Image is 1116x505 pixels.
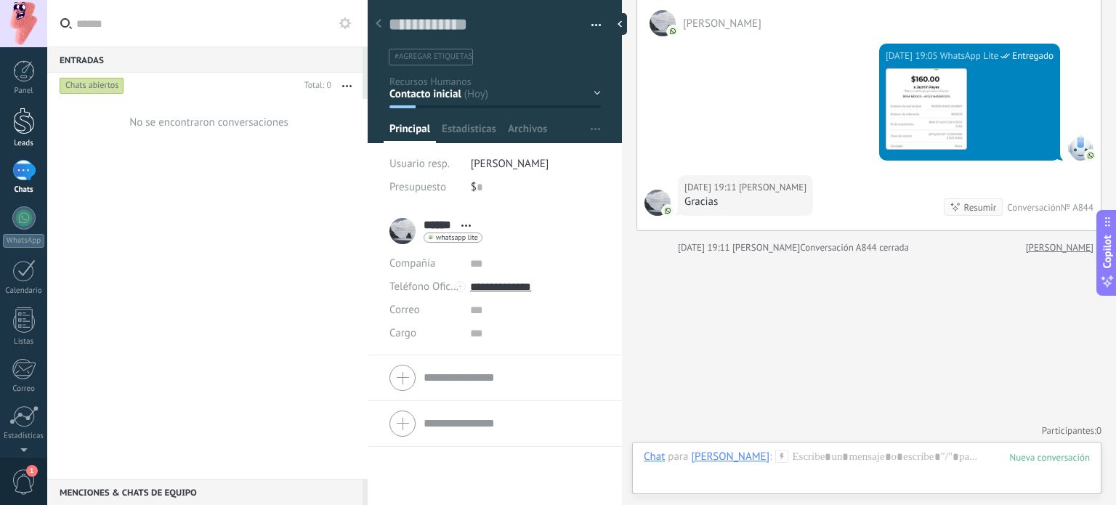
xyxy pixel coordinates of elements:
[964,201,997,214] div: Resumir
[691,450,769,463] div: Elviux
[389,275,459,299] button: Teléfono Oficina
[3,185,45,195] div: Chats
[26,465,38,477] span: 1
[684,195,806,209] div: Gracias
[684,180,739,195] div: [DATE] 19:11
[678,241,732,255] div: [DATE] 19:11
[389,280,465,294] span: Teléfono Oficina
[683,17,761,31] span: Elviux
[1096,424,1101,437] span: 0
[3,384,45,394] div: Correo
[389,180,446,194] span: Presupuesto
[940,49,998,63] span: WhatsApp Lite
[129,116,288,129] div: No se encontraron conversaciones
[60,77,124,94] div: Chats abiertos
[389,303,420,317] span: Correo
[389,157,450,171] span: Usuario resp.
[1012,49,1054,63] span: Entregado
[299,78,331,93] div: Total: 0
[1026,241,1093,255] a: [PERSON_NAME]
[732,241,800,254] span: Cesar Hernández López
[3,286,45,296] div: Calendario
[3,139,45,148] div: Leads
[389,153,460,176] div: Usuario resp.
[668,450,688,464] span: para
[612,13,627,35] div: Ocultar
[389,252,459,275] div: Compañía
[1061,201,1093,214] div: № A844
[1085,150,1096,161] img: com.amocrm.amocrmwa.svg
[331,73,363,99] button: Más
[47,479,363,505] div: Menciones & Chats de equipo
[1067,134,1093,161] span: WhatsApp Lite
[3,432,45,441] div: Estadísticas
[1042,424,1101,437] a: Participantes:0
[47,47,363,73] div: Entradas
[3,337,45,347] div: Listas
[389,328,416,339] span: Cargo
[508,122,547,143] span: Archivos
[442,122,496,143] span: Estadísticas
[389,322,459,345] div: Cargo
[389,176,460,199] div: Presupuesto
[644,190,671,216] span: Elviux
[389,299,420,322] button: Correo
[769,450,772,464] span: :
[663,206,673,216] img: com.amocrm.amocrmwa.svg
[471,176,601,199] div: $
[471,157,549,171] span: [PERSON_NAME]
[3,86,45,96] div: Panel
[800,241,909,255] div: Conversación A844 cerrada
[389,122,430,143] span: Principal
[886,69,966,149] img: 687ca4de-f586-44a8-b7b3-a861e4f85a9f
[436,234,478,241] span: whatsapp lite
[739,180,806,195] span: Elviux
[886,49,940,63] div: [DATE] 19:05
[650,10,676,36] span: Elviux
[668,26,678,36] img: com.amocrm.amocrmwa.svg
[3,234,44,248] div: WhatsApp
[1007,201,1061,214] div: Conversación
[1100,235,1115,268] span: Copilot
[395,52,472,62] span: #agregar etiquetas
